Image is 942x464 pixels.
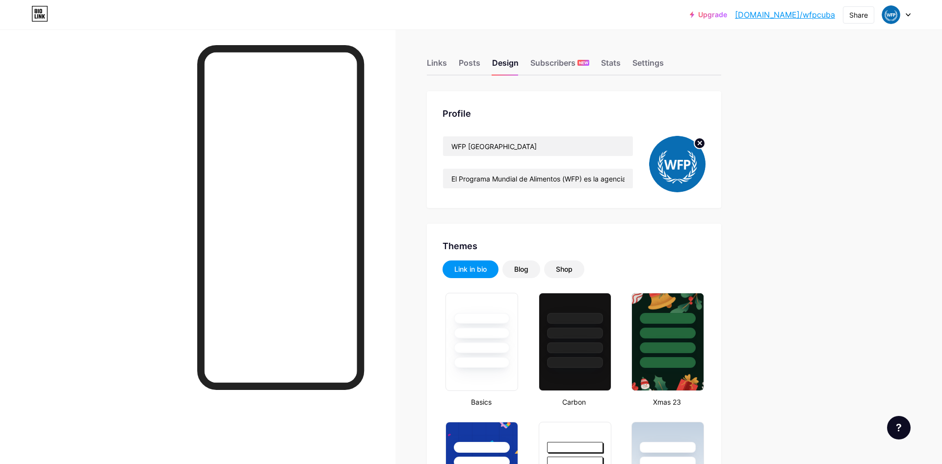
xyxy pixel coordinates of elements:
[454,264,487,274] div: Link in bio
[443,169,633,188] input: Bio
[536,397,613,407] div: Carbon
[601,57,621,75] div: Stats
[690,11,727,19] a: Upgrade
[632,57,664,75] div: Settings
[492,57,519,75] div: Design
[849,10,868,20] div: Share
[649,136,706,192] img: wfpcuba
[882,5,900,24] img: wfpcuba
[443,239,706,253] div: Themes
[427,57,447,75] div: Links
[443,397,520,407] div: Basics
[579,60,588,66] span: NEW
[443,136,633,156] input: Name
[628,397,706,407] div: Xmas 23
[530,57,589,75] div: Subscribers
[459,57,480,75] div: Posts
[735,9,835,21] a: [DOMAIN_NAME]/wfpcuba
[556,264,573,274] div: Shop
[443,107,706,120] div: Profile
[514,264,528,274] div: Blog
